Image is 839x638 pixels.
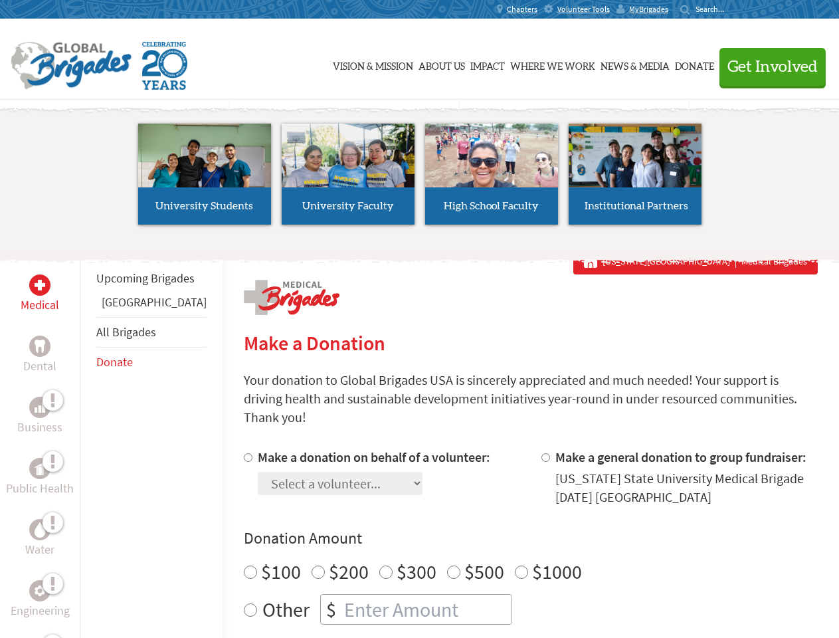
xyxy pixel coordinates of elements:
[569,124,701,225] a: Institutional Partners
[23,336,56,375] a: DentalDental
[470,31,505,98] a: Impact
[555,469,818,506] div: [US_STATE] State University Medical Brigade [DATE] [GEOGRAPHIC_DATA]
[96,354,133,370] a: Donate
[17,397,62,437] a: BusinessBusiness
[397,559,436,584] label: $300
[507,4,537,15] span: Chapters
[25,540,54,559] p: Water
[35,522,45,537] img: Water
[96,293,207,317] li: Guatemala
[96,317,207,348] li: All Brigades
[557,4,610,15] span: Volunteer Tools
[675,31,714,98] a: Donate
[96,348,207,377] li: Donate
[35,280,45,290] img: Medical
[262,594,310,625] label: Other
[96,324,156,340] a: All Brigades
[29,397,50,418] div: Business
[35,585,45,596] img: Engineering
[21,274,59,314] a: MedicalMedical
[35,402,45,413] img: Business
[532,559,582,584] label: $1000
[21,296,59,314] p: Medical
[419,31,465,98] a: About Us
[555,449,806,465] label: Make a general donation to group fundraiser:
[29,458,50,479] div: Public Health
[17,418,62,437] p: Business
[29,274,50,296] div: Medical
[444,201,539,211] span: High School Faculty
[585,201,688,211] span: Institutional Partners
[244,331,818,355] h2: Make a Donation
[138,124,271,225] a: University Students
[35,340,45,352] img: Dental
[6,458,74,498] a: Public HealthPublic Health
[282,124,415,213] img: menu_brigades_submenu_2.jpg
[29,336,50,357] div: Dental
[333,31,413,98] a: Vision & Mission
[329,559,369,584] label: $200
[244,280,339,315] img: logo-medical.png
[23,357,56,375] p: Dental
[302,201,394,211] span: University Faculty
[629,4,668,15] span: MyBrigades
[510,31,595,98] a: Where We Work
[96,270,195,286] a: Upcoming Brigades
[11,42,132,90] img: Global Brigades Logo
[696,4,733,14] input: Search...
[6,479,74,498] p: Public Health
[261,559,301,584] label: $100
[11,601,70,620] p: Engineering
[425,124,558,225] a: High School Faculty
[244,371,818,427] p: Your donation to Global Brigades USA is sincerely appreciated and much needed! Your support is dr...
[321,595,341,624] div: $
[96,264,207,293] li: Upcoming Brigades
[464,559,504,584] label: $500
[11,580,70,620] a: EngineeringEngineering
[601,31,670,98] a: News & Media
[282,124,415,225] a: University Faculty
[719,48,826,86] button: Get Involved
[258,449,490,465] label: Make a donation on behalf of a volunteer:
[29,580,50,601] div: Engineering
[727,59,818,75] span: Get Involved
[102,294,207,310] a: [GEOGRAPHIC_DATA]
[25,519,54,559] a: WaterWater
[29,519,50,540] div: Water
[244,528,818,549] h4: Donation Amount
[142,42,187,90] img: Global Brigades Celebrating 20 Years
[155,201,253,211] span: University Students
[341,595,512,624] input: Enter Amount
[569,124,701,212] img: menu_brigades_submenu_4.jpg
[138,124,271,212] img: menu_brigades_submenu_1.jpg
[35,462,45,475] img: Public Health
[425,124,558,188] img: menu_brigades_submenu_3.jpg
